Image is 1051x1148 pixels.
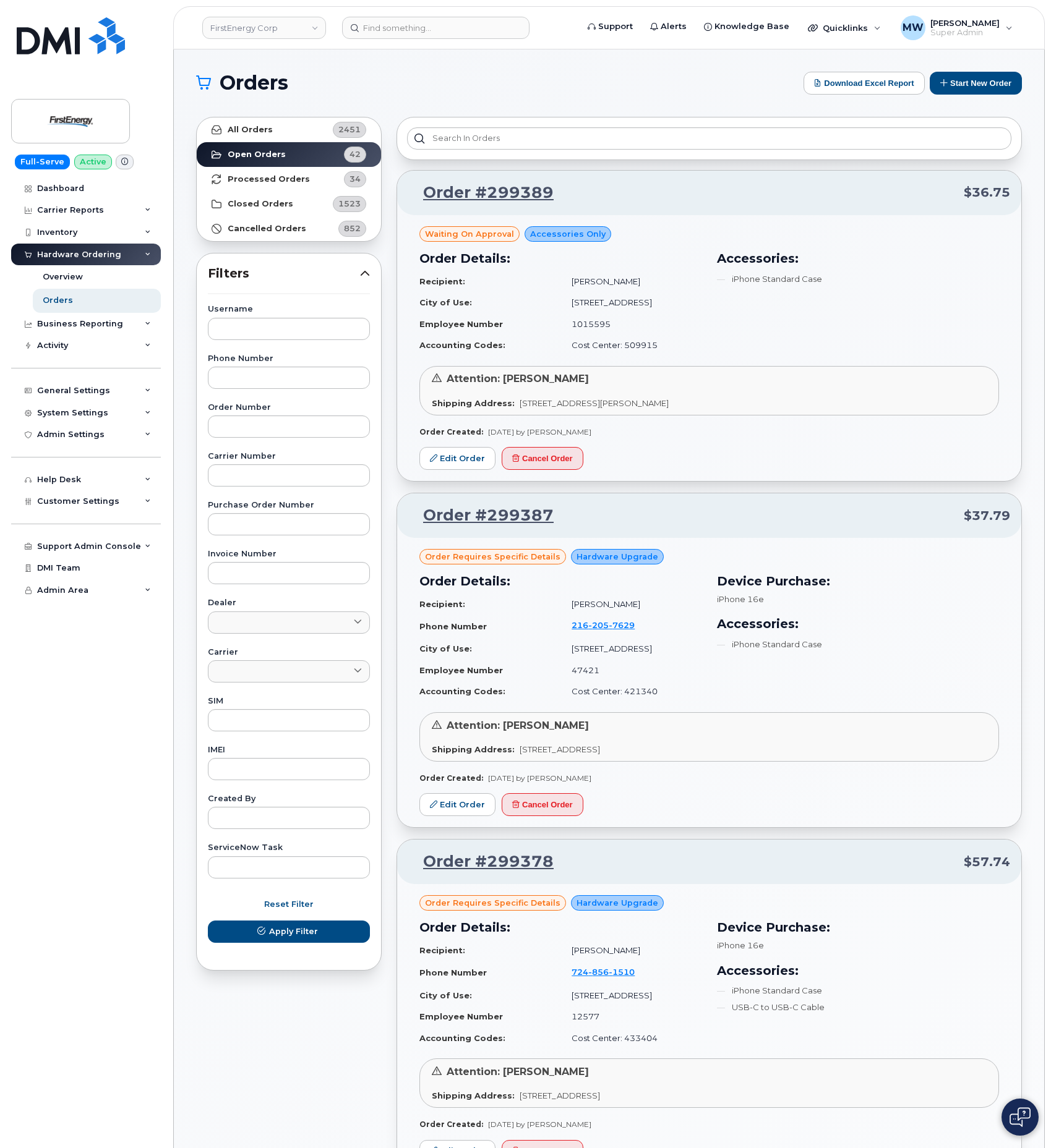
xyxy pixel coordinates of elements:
[419,340,505,350] strong: Accounting Codes:
[572,620,635,630] span: 216
[717,273,1000,285] li: iPhone Standard Case
[588,967,609,977] span: 856
[419,990,472,1000] strong: City of Use:
[964,853,1010,871] span: $57.74
[419,945,465,955] strong: Recipient:
[425,551,560,563] span: Order requires Specific details
[560,681,701,702] td: Cost Center: 421340
[197,117,381,142] a: All Orders2451
[208,453,370,461] label: Carrier Number
[208,501,370,509] label: Purchase Order Number
[419,665,503,675] strong: Employee Number
[419,319,503,329] strong: Employee Number
[1010,1107,1031,1127] img: Open chat
[560,593,701,615] td: [PERSON_NAME]
[407,127,1011,150] input: Search in orders
[419,1033,505,1043] strong: Accounting Codes:
[609,967,635,977] span: 1510
[419,1011,503,1021] strong: Employee Number
[560,638,701,660] td: [STREET_ADDRESS]
[419,447,495,470] a: Edit Order
[425,228,514,240] span: Waiting On Approval
[488,773,591,783] span: [DATE] by [PERSON_NAME]
[197,167,381,192] a: Processed Orders34
[560,1027,701,1049] td: Cost Center: 433404
[560,271,701,292] td: [PERSON_NAME]
[520,398,669,408] span: [STREET_ADDRESS][PERSON_NAME]
[338,124,361,135] span: 2451
[419,621,487,631] strong: Phone Number
[228,174,310,184] strong: Processed Orders
[520,744,600,754] span: [STREET_ADDRESS]
[228,224,306,234] strong: Cancelled Orders
[717,572,1000,590] h3: Device Purchase:
[804,72,925,95] button: Download Excel Report
[964,184,1010,202] span: $36.75
[502,447,583,470] button: Cancel Order
[577,897,658,909] span: Hardware Upgrade
[717,985,1000,997] li: iPhone Standard Case
[930,72,1022,95] button: Start New Order
[419,249,702,268] h3: Order Details:
[228,199,293,209] strong: Closed Orders
[208,550,370,558] label: Invoice Number
[208,697,370,705] label: SIM
[588,620,609,630] span: 205
[419,793,495,816] a: Edit Order
[447,720,589,731] span: Attention: [PERSON_NAME]
[717,940,764,950] span: iPhone 16e
[419,297,472,307] strong: City of Use:
[419,967,487,977] strong: Phone Number
[338,198,361,210] span: 1523
[560,292,701,313] td: [STREET_ADDRESS]
[419,1120,483,1129] strong: Order Created:
[228,125,273,135] strong: All Orders
[419,427,483,436] strong: Order Created:
[208,355,370,363] label: Phone Number
[208,265,360,283] span: Filters
[560,334,701,356] td: Cost Center: 509915
[208,305,370,313] label: Username
[572,967,650,977] a: 7248561510
[408,504,554,527] a: Order #299387
[432,744,515,754] strong: Shipping Address:
[717,594,764,604] span: iPhone 16e
[220,74,288,92] span: Orders
[408,851,554,873] a: Order #299378
[447,373,589,385] span: Attention: [PERSON_NAME]
[208,648,370,657] label: Carrier
[530,228,606,240] span: Accessories Only
[208,893,370,916] button: Reset Filter
[425,897,560,909] span: Order requires Specific details
[502,793,583,816] button: Cancel Order
[717,918,1000,937] h3: Device Purchase:
[717,961,1000,980] h3: Accessories:
[208,746,370,754] label: IMEI
[419,599,465,609] strong: Recipient:
[419,918,702,937] h3: Order Details:
[197,216,381,241] a: Cancelled Orders852
[560,940,701,961] td: [PERSON_NAME]
[208,599,370,607] label: Dealer
[208,844,370,852] label: ServiceNow Task
[197,192,381,216] a: Closed Orders1523
[350,173,361,185] span: 34
[577,551,658,563] span: Hardware Upgrade
[350,148,361,160] span: 42
[432,1091,515,1100] strong: Shipping Address:
[408,182,554,204] a: Order #299389
[717,249,1000,268] h3: Accessories:
[208,795,370,803] label: Created By
[609,620,635,630] span: 7629
[344,223,361,234] span: 852
[572,620,650,630] a: 2162057629
[717,614,1000,633] h3: Accessories:
[208,404,370,412] label: Order Number
[419,644,472,653] strong: City of Use:
[717,1001,1000,1013] li: USB-C to USB-C Cable
[208,921,370,943] button: Apply Filter
[197,142,381,167] a: Open Orders42
[520,1091,600,1100] span: [STREET_ADDRESS]
[560,313,701,335] td: 1015595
